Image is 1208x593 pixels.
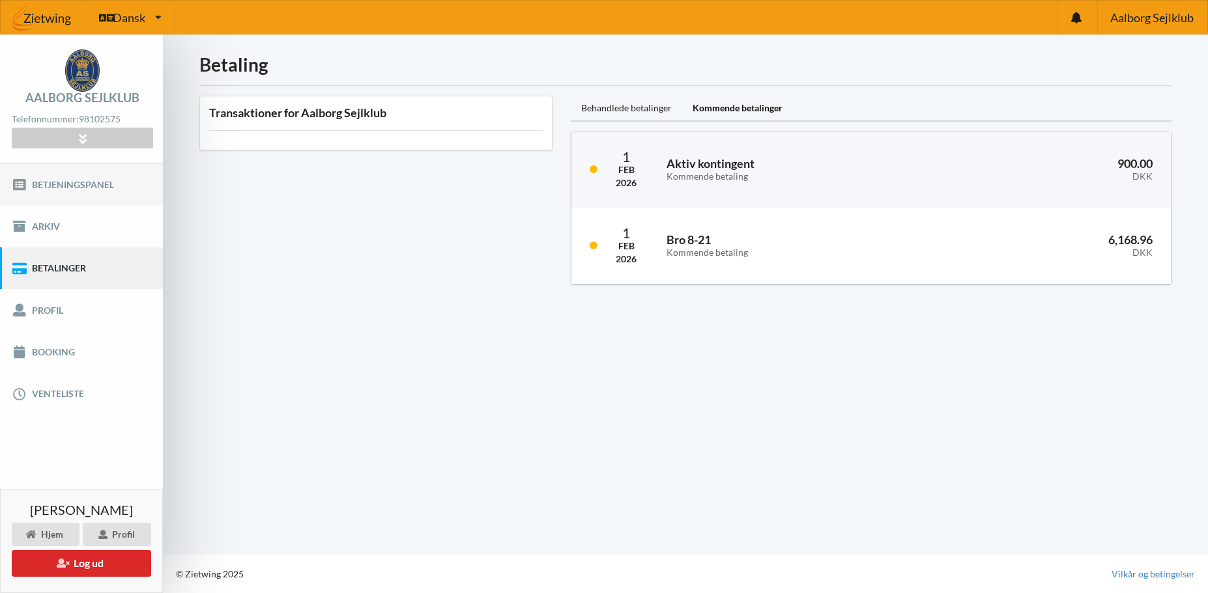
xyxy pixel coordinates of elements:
[682,96,793,122] div: Kommende betalinger
[209,105,543,120] h3: Transaktioner for Aalborg Sejlklub
[25,92,139,103] div: Aalborg Sejlklub
[30,503,133,516] span: [PERSON_NAME]
[83,523,151,546] div: Profil
[12,523,79,546] div: Hjem
[1110,12,1194,23] span: Aalborg Sejlklub
[113,12,145,23] span: Dansk
[667,232,919,258] h3: Bro 8-21
[938,247,1153,258] div: DKK
[667,156,927,182] h3: Aktiv kontingent
[667,247,919,258] div: Kommende betaling
[616,253,637,266] div: 2026
[616,176,637,189] div: 2026
[1112,568,1195,581] a: Vilkår og betingelser
[571,96,682,122] div: Behandlede betalinger
[616,240,637,253] div: Feb
[199,53,1172,76] h1: Betaling
[945,156,1153,182] h3: 900.00
[938,232,1153,258] h3: 6,168.96
[79,113,121,124] strong: 98102575
[616,150,637,163] div: 1
[667,171,927,182] div: Kommende betaling
[945,171,1153,182] div: DKK
[616,163,637,176] div: Feb
[12,550,151,577] button: Log ud
[65,49,100,92] img: logo
[616,226,637,240] div: 1
[12,111,152,128] div: Telefonnummer:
